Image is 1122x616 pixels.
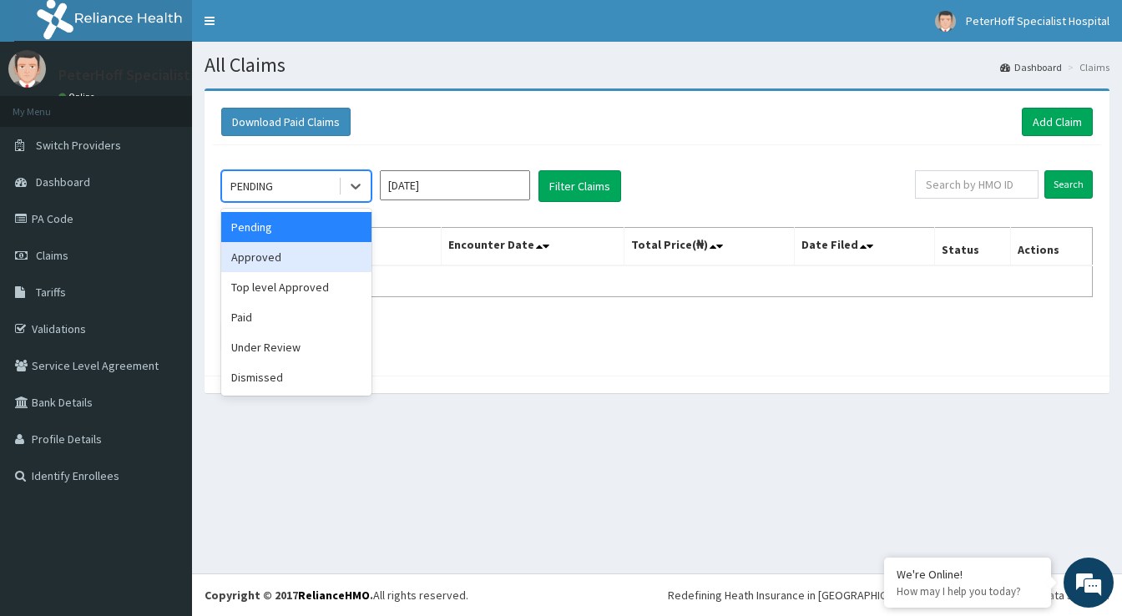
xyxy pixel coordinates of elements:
th: Status [935,228,1011,266]
img: User Image [935,11,956,32]
th: Encounter Date [441,228,624,266]
div: PENDING [230,178,273,194]
li: Claims [1064,60,1109,74]
input: Search by HMO ID [915,170,1039,199]
div: Paid [221,302,371,332]
div: Dismissed [221,362,371,392]
img: User Image [8,50,46,88]
strong: Copyright © 2017 . [205,588,373,603]
th: Actions [1010,228,1092,266]
h1: All Claims [205,54,1109,76]
button: Filter Claims [538,170,621,202]
a: Online [58,91,99,103]
p: How may I help you today? [897,584,1039,598]
a: RelianceHMO [298,588,370,603]
span: Tariffs [36,285,66,300]
div: Top level Approved [221,272,371,302]
input: Select Month and Year [380,170,530,200]
a: Dashboard [1000,60,1062,74]
th: Total Price(₦) [624,228,794,266]
div: Under Review [221,332,371,362]
span: Switch Providers [36,138,121,153]
div: We're Online! [897,567,1039,582]
input: Search [1044,170,1093,199]
span: PeterHoff Specialist Hospital [966,13,1109,28]
div: Redefining Heath Insurance in [GEOGRAPHIC_DATA] using Telemedicine and Data Science! [668,587,1109,603]
span: Dashboard [36,174,90,189]
span: Claims [36,248,68,263]
div: Pending [221,212,371,242]
p: PeterHoff Specialist Hospital [58,68,249,83]
footer: All rights reserved. [192,573,1122,616]
a: Add Claim [1022,108,1093,136]
th: Date Filed [794,228,934,266]
div: Approved [221,242,371,272]
button: Download Paid Claims [221,108,351,136]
